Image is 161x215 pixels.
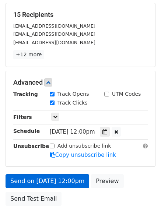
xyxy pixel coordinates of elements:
a: Send Test Email [6,192,62,206]
a: +12 more [13,50,44,59]
label: Track Clicks [57,99,88,107]
strong: Schedule [13,128,40,134]
iframe: Chat Widget [124,180,161,215]
a: Send on [DATE] 12:00pm [6,174,89,188]
h5: 15 Recipients [13,11,148,19]
strong: Unsubscribe [13,143,49,149]
small: [EMAIL_ADDRESS][DOMAIN_NAME] [13,31,95,37]
strong: Filters [13,114,32,120]
span: [DATE] 12:00pm [50,128,95,135]
a: Copy unsubscribe link [50,152,116,158]
label: Add unsubscribe link [57,142,111,150]
a: Preview [91,174,123,188]
label: UTM Codes [112,90,141,98]
strong: Tracking [13,91,38,97]
small: [EMAIL_ADDRESS][DOMAIN_NAME] [13,40,95,45]
small: [EMAIL_ADDRESS][DOMAIN_NAME] [13,23,95,29]
label: Track Opens [57,90,89,98]
h5: Advanced [13,78,148,87]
